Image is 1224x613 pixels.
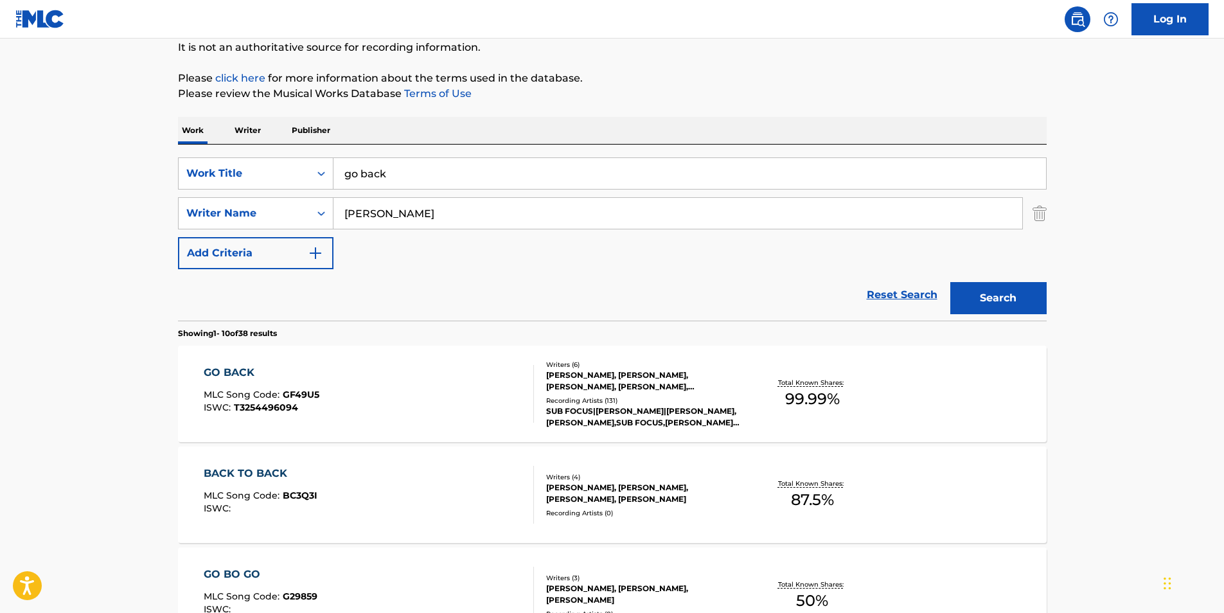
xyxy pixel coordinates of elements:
[178,447,1047,543] a: BACK TO BACKMLC Song Code:BC3Q3IISWC:Writers (4)[PERSON_NAME], [PERSON_NAME], [PERSON_NAME], [PER...
[546,482,740,505] div: [PERSON_NAME], [PERSON_NAME], [PERSON_NAME], [PERSON_NAME]
[178,40,1047,55] p: It is not an authoritative source for recording information.
[402,87,472,100] a: Terms of Use
[1098,6,1124,32] div: Help
[546,360,740,369] div: Writers ( 6 )
[791,488,834,511] span: 87.5 %
[860,281,944,309] a: Reset Search
[204,502,234,514] span: ISWC :
[1131,3,1209,35] a: Log In
[186,166,302,181] div: Work Title
[204,567,317,582] div: GO BO GO
[204,365,319,380] div: GO BACK
[546,508,740,518] div: Recording Artists ( 0 )
[785,387,840,411] span: 99.99 %
[778,479,847,488] p: Total Known Shares:
[1070,12,1085,27] img: search
[234,402,298,413] span: T3254496094
[546,472,740,482] div: Writers ( 4 )
[231,117,265,144] p: Writer
[778,580,847,589] p: Total Known Shares:
[288,117,334,144] p: Publisher
[15,10,65,28] img: MLC Logo
[178,346,1047,442] a: GO BACKMLC Song Code:GF49U5ISWC:T3254496094Writers (6)[PERSON_NAME], [PERSON_NAME], [PERSON_NAME]...
[283,591,317,602] span: G29859
[796,589,828,612] span: 50 %
[283,490,317,501] span: BC3Q3I
[204,389,283,400] span: MLC Song Code :
[204,402,234,413] span: ISWC :
[308,245,323,261] img: 9d2ae6d4665cec9f34b9.svg
[178,328,277,339] p: Showing 1 - 10 of 38 results
[1103,12,1119,27] img: help
[546,405,740,429] div: SUB FOCUS|[PERSON_NAME]|[PERSON_NAME], [PERSON_NAME],SUB FOCUS,[PERSON_NAME], [PERSON_NAME],SUB F...
[178,237,333,269] button: Add Criteria
[178,157,1047,321] form: Search Form
[546,583,740,606] div: [PERSON_NAME], [PERSON_NAME], [PERSON_NAME]
[778,378,847,387] p: Total Known Shares:
[204,490,283,501] span: MLC Song Code :
[178,117,208,144] p: Work
[215,72,265,84] a: click here
[186,206,302,221] div: Writer Name
[1164,564,1171,603] div: Drag
[1160,551,1224,613] iframe: Chat Widget
[204,591,283,602] span: MLC Song Code :
[1065,6,1090,32] a: Public Search
[178,71,1047,86] p: Please for more information about the terms used in the database.
[546,396,740,405] div: Recording Artists ( 131 )
[1033,197,1047,229] img: Delete Criterion
[204,466,317,481] div: BACK TO BACK
[178,86,1047,102] p: Please review the Musical Works Database
[950,282,1047,314] button: Search
[546,573,740,583] div: Writers ( 3 )
[546,369,740,393] div: [PERSON_NAME], [PERSON_NAME], [PERSON_NAME], [PERSON_NAME], [PERSON_NAME], CAMDEN [PERSON_NAME] [...
[283,389,319,400] span: GF49U5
